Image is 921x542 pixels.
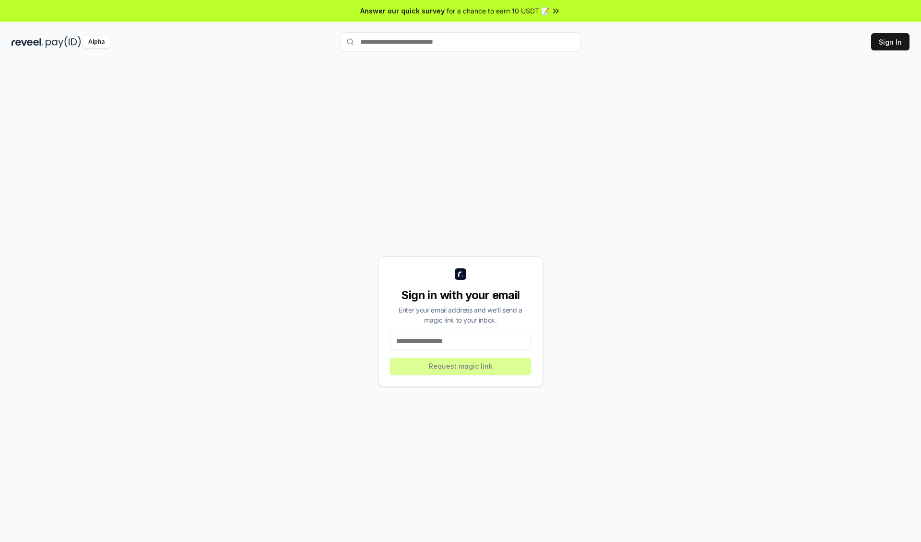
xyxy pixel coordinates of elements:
button: Sign In [871,33,909,50]
div: Enter your email address and we’ll send a magic link to your inbox. [390,305,531,325]
span: for a chance to earn 10 USDT 📝 [447,6,549,16]
div: Sign in with your email [390,288,531,303]
div: Alpha [83,36,110,48]
img: reveel_dark [12,36,44,48]
span: Answer our quick survey [360,6,445,16]
img: pay_id [46,36,81,48]
img: logo_small [455,268,466,280]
